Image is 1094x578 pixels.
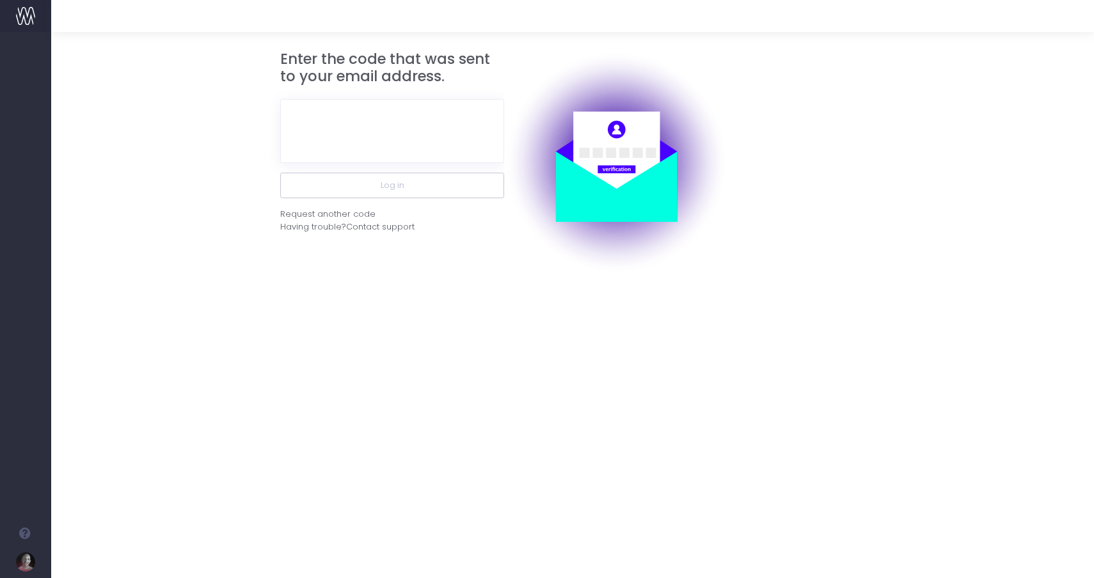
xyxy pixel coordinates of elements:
div: Request another code [280,208,376,221]
div: Having trouble? [280,221,504,233]
h3: Enter the code that was sent to your email address. [280,51,504,86]
img: images/default_profile_image.png [16,552,35,572]
button: Log in [280,173,504,198]
span: Contact support [346,221,415,233]
img: auth.png [504,51,728,274]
